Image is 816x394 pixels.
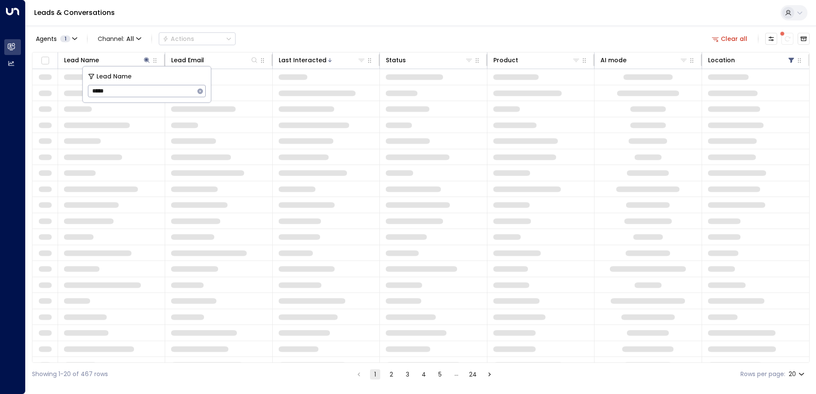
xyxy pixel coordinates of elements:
button: Agents1 [32,33,80,45]
a: Leads & Conversations [34,8,115,17]
div: Button group with a nested menu [159,32,236,45]
button: Go to next page [484,369,495,380]
div: … [451,369,461,380]
button: Go to page 2 [386,369,396,380]
button: Go to page 3 [402,369,413,380]
button: Channel:All [94,33,145,45]
div: Lead Name [64,55,99,65]
div: 20 [789,368,806,380]
nav: pagination navigation [353,369,495,380]
div: Location [708,55,796,65]
div: Actions [163,35,194,43]
div: Last Interacted [279,55,326,65]
div: Lead Email [171,55,258,65]
div: Lead Name [64,55,151,65]
div: Status [386,55,406,65]
div: Showing 1-20 of 467 rows [32,370,108,379]
label: Rows per page: [740,370,785,379]
button: Go to page 24 [467,369,478,380]
div: Last Interacted [279,55,366,65]
span: Lead Name [96,72,131,81]
div: Lead Email [171,55,204,65]
div: Product [493,55,518,65]
button: Actions [159,32,236,45]
span: 1 [60,35,70,42]
button: Archived Leads [798,33,810,45]
span: Agents [36,36,57,42]
button: Customize [765,33,777,45]
div: AI mode [600,55,627,65]
div: Product [493,55,580,65]
button: page 1 [370,369,380,380]
span: There are new threads available. Refresh the grid to view the latest updates. [781,33,793,45]
span: Channel: [94,33,145,45]
button: Go to page 5 [435,369,445,380]
span: All [126,35,134,42]
button: Go to page 4 [419,369,429,380]
div: Status [386,55,473,65]
div: AI mode [600,55,688,65]
div: Location [708,55,735,65]
button: Clear all [708,33,751,45]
